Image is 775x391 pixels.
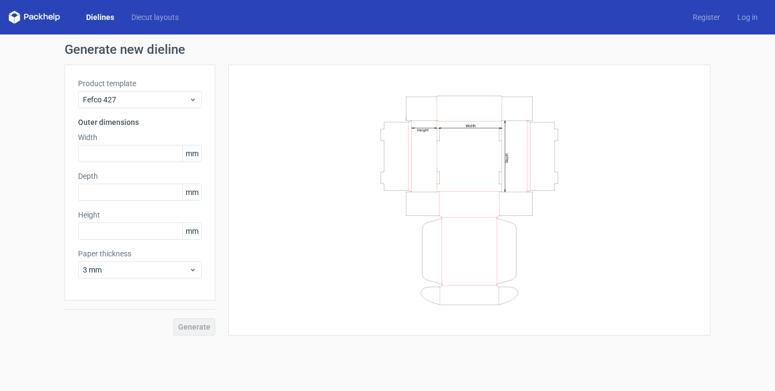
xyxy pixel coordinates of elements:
span: mm [182,145,201,162]
label: Width [78,132,202,143]
label: Paper thickness [78,248,202,259]
text: Depth [505,152,509,162]
h3: Outer dimensions [78,117,202,128]
span: Fefco 427 [83,94,189,105]
a: Dielines [77,12,123,23]
h1: Generate new dieline [65,43,710,56]
span: mm [182,223,201,239]
label: Depth [78,171,202,181]
label: Height [78,210,202,220]
span: mm [182,184,201,200]
a: Register [684,12,729,23]
text: Width [466,123,476,128]
a: Diecut layouts [123,12,187,23]
a: Log in [729,12,766,23]
label: Product template [78,78,202,89]
span: 3 mm [83,264,189,275]
text: Height [417,128,428,132]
